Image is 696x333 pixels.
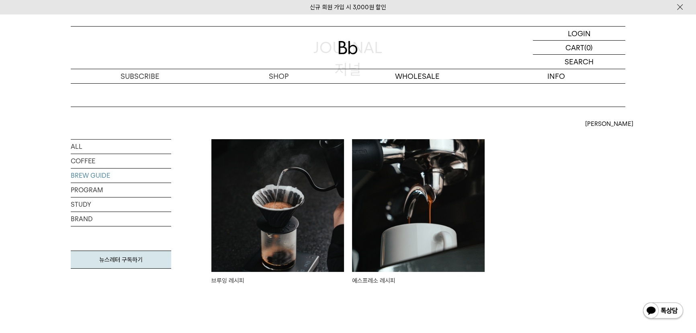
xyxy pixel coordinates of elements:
img: 브루잉 레시피 [211,139,344,272]
p: LOGIN [568,27,591,40]
a: 신규 회원 가입 시 3,000원 할인 [310,4,386,11]
p: INFO [487,69,625,83]
div: 브루잉 레시피 [211,276,344,295]
img: 로고 [338,41,358,54]
a: 에스프레소 레시피 에스프레소 레시피 [352,139,485,305]
div: 에스프레소 레시피 [352,276,485,295]
a: SUBSCRIBE [71,69,209,83]
a: 브루잉 레시피 브루잉 레시피 [211,139,344,295]
a: SHOP [209,69,348,83]
a: COFFEE [71,154,171,168]
p: CART [565,41,584,54]
p: WHOLESALE [348,69,487,83]
span: [PERSON_NAME] [585,119,633,129]
p: SEARCH [565,55,594,69]
a: 뉴스레터 구독하기 [71,251,171,269]
a: ALL [71,140,171,154]
img: 에스프레소 레시피 [352,139,485,272]
a: BRAND [71,212,171,226]
a: CART (0) [533,41,625,55]
a: LOGIN [533,27,625,41]
a: BREW GUIDE [71,169,171,183]
a: PROGRAM [71,183,171,197]
p: (0) [584,41,593,54]
a: STUDY [71,197,171,212]
img: 카카오톡 채널 1:1 채팅 버튼 [642,302,684,321]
